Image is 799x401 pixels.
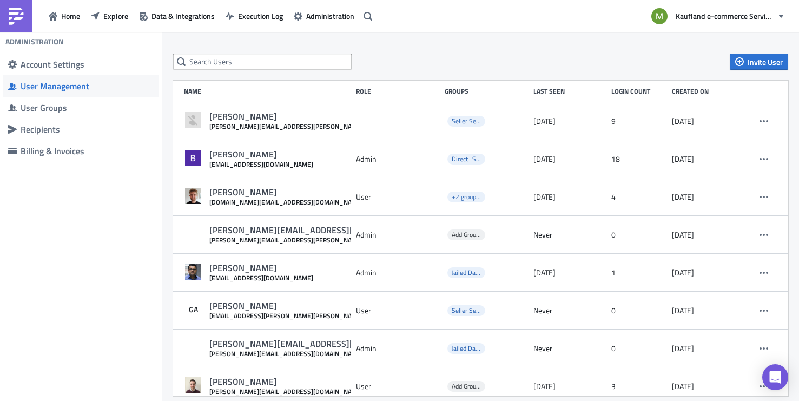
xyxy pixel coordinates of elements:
[356,225,439,245] div: Admin
[672,116,694,126] time: 2023-06-01T14:28:18.800180
[611,339,667,358] div: 0
[533,339,606,358] div: Never
[452,343,490,353] span: Jailed Dataset
[762,364,788,390] div: Open Intercom Messenger
[21,124,154,135] div: Recipients
[730,54,788,70] button: Invite User
[611,187,667,207] div: 4
[356,149,439,169] div: Admin
[672,154,694,164] time: 2023-06-19T22:12:12.265903
[672,87,738,95] div: Created on
[8,8,25,25] img: PushMetrics
[356,377,439,396] div: User
[650,7,669,25] img: Avatar
[184,87,351,95] div: Name
[533,382,556,391] time: 2025-07-03T12:16:35.404471
[447,229,485,240] span: Add Groups
[611,301,667,320] div: 0
[209,122,413,130] div: [PERSON_NAME][EMAIL_ADDRESS][PERSON_NAME][DOMAIN_NAME]
[43,8,85,24] button: Home
[452,116,500,126] span: Seller Service KPI
[356,187,439,207] div: User
[672,268,694,278] time: 2023-08-28T10:17:26.899260
[533,301,606,320] div: Never
[209,225,485,236] div: [PERSON_NAME][EMAIL_ADDRESS][PERSON_NAME][DOMAIN_NAME]
[452,305,500,315] span: Seller Service KPI
[611,149,667,169] div: 18
[611,377,667,396] div: 3
[209,149,313,160] div: [PERSON_NAME]
[85,8,134,24] button: Explore
[533,87,606,95] div: Last Seen
[447,381,485,392] span: Add Groups
[447,267,485,278] span: Jailed Dataset
[238,10,283,22] span: Execution Log
[209,387,363,396] div: [PERSON_NAME][EMAIL_ADDRESS][DOMAIN_NAME]
[672,344,694,353] time: 2023-08-28T10:17:27.001001
[672,192,694,202] time: 2023-08-28T10:17:26.810543
[452,154,487,164] span: Direct_Sales
[533,154,556,164] time: 2025-08-28T13:47:28.255623
[447,305,485,316] span: Seller Service KPI
[672,382,694,391] time: 2023-08-28T10:17:27.030694
[184,376,202,395] img: Avatar
[61,10,80,22] span: Home
[748,56,783,68] span: Invite User
[21,81,154,91] div: User Management
[672,230,694,240] time: 2023-08-28T10:17:26.840903
[445,87,528,95] div: Groups
[184,300,202,319] div: GA
[356,263,439,282] div: Admin
[452,229,483,240] span: Add Groups
[533,225,606,245] div: Never
[21,102,154,113] div: User Groups
[209,236,485,244] div: [PERSON_NAME][EMAIL_ADDRESS][PERSON_NAME][DOMAIN_NAME]
[134,8,220,24] button: Data & Integrations
[676,10,773,22] span: Kaufland e-commerce Services GmbH & Co. KG
[672,306,694,315] time: 2023-08-28T10:17:26.928639
[209,376,363,387] div: [PERSON_NAME]
[356,339,439,358] div: Admin
[184,262,202,281] img: Avatar
[209,187,363,198] div: [PERSON_NAME]
[184,111,202,129] img: Avatar
[611,111,667,131] div: 9
[447,116,485,127] span: Seller Service KPI
[21,59,154,70] div: Account Settings
[220,8,288,24] button: Execution Log
[447,192,485,202] span: +2 groups: FBK, Jailed Dataset
[151,10,215,22] span: Data & Integrations
[184,187,202,205] img: Avatar
[611,225,667,245] div: 0
[21,146,154,156] div: Billing & Invoices
[209,198,363,206] div: [DOMAIN_NAME][EMAIL_ADDRESS][DOMAIN_NAME]
[533,116,556,126] time: 2023-06-20T07:30:23.808925
[209,160,313,168] div: [EMAIL_ADDRESS][DOMAIN_NAME]
[447,154,485,165] span: Direct_Sales
[288,8,360,24] button: Administration
[447,343,485,354] span: Jailed Dataset
[452,267,490,278] span: Jailed Dataset
[173,54,352,70] input: Search Users
[209,262,313,274] div: [PERSON_NAME]
[209,274,313,282] div: [EMAIL_ADDRESS][DOMAIN_NAME]
[533,192,556,202] time: 2025-08-04T07:35:45.866407
[611,263,667,282] div: 1
[209,350,418,358] div: [PERSON_NAME][EMAIL_ADDRESS][DOMAIN_NAME]
[306,10,354,22] span: Administration
[184,149,202,167] img: Avatar
[645,4,791,28] button: Kaufland e-commerce Services GmbH & Co. KG
[356,301,439,320] div: User
[356,87,439,95] div: Role
[611,87,667,95] div: Login Count
[103,10,128,22] span: Explore
[452,192,534,202] span: +2 groups: FBK, Jailed Dataset
[209,312,413,320] div: [EMAIL_ADDRESS][PERSON_NAME][PERSON_NAME][DOMAIN_NAME]
[533,268,556,278] time: 2025-08-12T03:06:55.350848
[209,338,418,350] div: [PERSON_NAME][EMAIL_ADDRESS][DOMAIN_NAME]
